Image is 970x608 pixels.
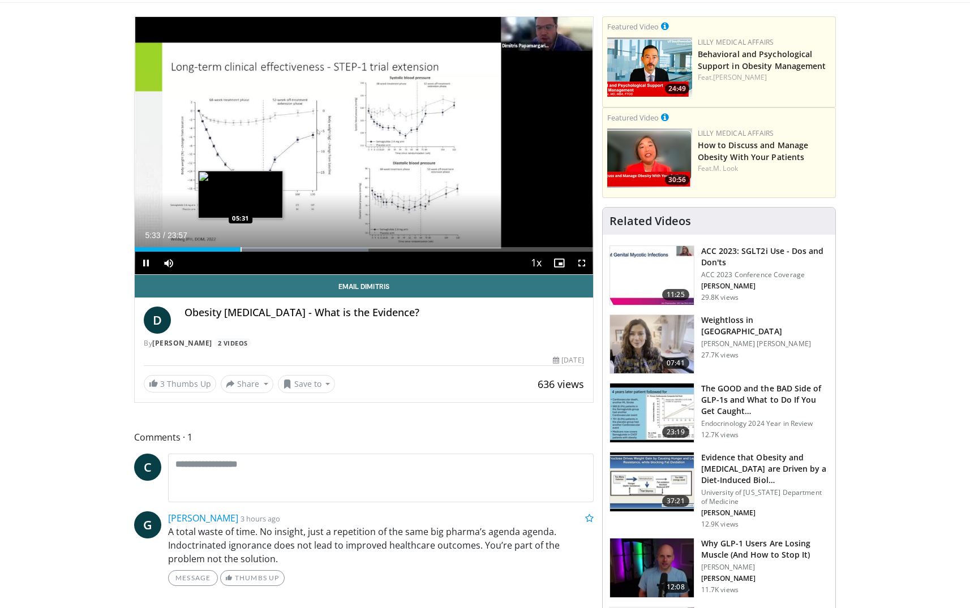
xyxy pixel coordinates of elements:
[548,252,570,274] button: Enable picture-in-picture mode
[662,495,689,507] span: 37:21
[610,315,694,374] img: 9983fed1-7565-45be-8934-aef1103ce6e2.150x105_q85_crop-smart_upscale.jpg
[538,377,584,391] span: 636 views
[241,514,280,524] small: 3 hours ago
[184,307,584,319] h4: Obesity [MEDICAL_DATA] - What is the Evidence?
[698,140,809,162] a: How to Discuss and Manage Obesity With Your Patients
[135,275,593,297] a: Email Dimitris
[701,520,739,529] p: 12.9K views
[610,383,694,442] img: 756cb5e3-da60-49d4-af2c-51c334342588.150x105_q85_crop-smart_upscale.jpg
[607,21,659,32] small: Featured Video
[610,245,829,305] a: 11:25 ACC 2023: SGLT2i Use - Dos and Don'ts ACC 2023 Conference Coverage [PERSON_NAME] 29.8K views
[198,171,283,218] img: image.jpeg
[607,37,692,97] a: 24:49
[701,585,739,594] p: 11.7K views
[145,231,160,240] span: 5:33
[610,452,829,529] a: 37:21 Evidence that Obesity and [MEDICAL_DATA] are Driven by a Diet-Induced Biol… University of [...
[607,128,692,188] img: c98a6a29-1ea0-4bd5-8cf5-4d1e188984a7.png.150x105_q85_crop-smart_upscale.png
[134,454,161,481] a: C
[570,252,593,274] button: Fullscreen
[610,314,829,374] a: 07:41 Weightloss in [GEOGRAPHIC_DATA] [PERSON_NAME] [PERSON_NAME] 27.7K views
[134,511,161,538] a: G
[168,231,187,240] span: 23:57
[701,538,829,560] h3: Why GLP-1 Users Are Losing Muscle (And How to Stop It)
[278,375,336,393] button: Save to
[698,163,831,174] div: Feat.
[607,37,692,97] img: ba3304f6-7838-4e41-9c0f-2e31ebde6754.png.150x105_q85_crop-smart_upscale.png
[701,419,829,428] p: Endocrinology 2024 Year in Review
[662,357,689,369] span: 07:41
[168,570,218,586] a: Message
[144,338,584,348] div: By
[701,293,739,302] p: 29.8K views
[665,84,689,94] span: 24:49
[701,339,829,348] p: [PERSON_NAME] [PERSON_NAME]
[168,512,238,524] a: [PERSON_NAME]
[168,525,594,566] p: A total waste of time. No insight, just a repetition of the same big pharma’s agenda agenda. Indo...
[701,282,829,291] p: [PERSON_NAME]
[701,563,829,572] p: [PERSON_NAME]
[698,72,831,83] div: Feat.
[214,338,251,348] a: 2 Videos
[607,113,659,123] small: Featured Video
[713,72,767,82] a: [PERSON_NAME]
[698,49,826,71] a: Behavioral and Psychological Support in Obesity Management
[701,383,829,417] h3: The GOOD and the BAD Side of GLP-1s and What to Do If You Get Caught…
[662,289,689,300] span: 11:25
[157,252,180,274] button: Mute
[610,538,694,597] img: d02f8afc-0a34-41d5-a7a4-015398970a1a.150x105_q85_crop-smart_upscale.jpg
[701,574,829,583] p: [PERSON_NAME]
[163,231,165,240] span: /
[144,375,216,393] a: 3 Thumbs Up
[698,128,774,138] a: Lilly Medical Affairs
[220,570,284,586] a: Thumbs Up
[662,581,689,593] span: 12:08
[713,163,738,173] a: M. Look
[701,245,829,268] h3: ACC 2023: SGLT2i Use - Dos and Don'ts
[553,355,583,365] div: [DATE]
[662,426,689,438] span: 23:19
[698,37,774,47] a: Lilly Medical Affairs
[610,538,829,598] a: 12:08 Why GLP-1 Users Are Losing Muscle (And How to Stop It) [PERSON_NAME] [PERSON_NAME] 11.7K views
[160,378,165,389] span: 3
[610,246,694,305] img: 9258cdf1-0fbf-450b-845f-99397d12d24a.150x105_q85_crop-smart_upscale.jpg
[701,351,739,360] p: 27.7K views
[607,128,692,188] a: 30:56
[135,17,593,275] video-js: Video Player
[701,508,829,518] p: [PERSON_NAME]
[144,307,171,334] a: D
[701,488,829,506] p: University of [US_STATE] Department of Medicine
[152,338,212,348] a: [PERSON_NAME]
[525,252,548,274] button: Playback Rate
[701,430,739,439] p: 12.7K views
[610,383,829,443] a: 23:19 The GOOD and the BAD Side of GLP-1s and What to Do If You Get Caught… Endocrinology 2024 Ye...
[610,452,694,511] img: 53591b2a-b107-489b-8d45-db59bb710304.150x105_q85_crop-smart_upscale.jpg
[135,247,593,252] div: Progress Bar
[665,175,689,185] span: 30:56
[135,252,157,274] button: Pause
[610,214,691,228] h4: Related Videos
[701,270,829,279] p: ACC 2023 Conference Coverage
[701,452,829,486] h3: Evidence that Obesity and [MEDICAL_DATA] are Driven by a Diet-Induced Biol…
[134,430,594,445] span: Comments 1
[701,314,829,337] h3: Weightloss in [GEOGRAPHIC_DATA]
[221,375,273,393] button: Share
